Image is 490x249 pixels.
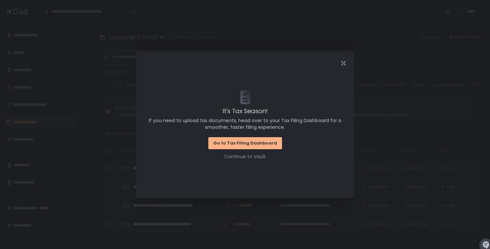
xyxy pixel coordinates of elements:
[223,106,268,115] span: It's Tax Season!
[224,153,266,160] button: Continue to Vault
[145,117,345,131] span: If you need to upload tax documents, head over to your Tax Filing Dashboard for a smoother, faste...
[208,137,282,149] button: Go to Tax Filing Dashboard
[213,140,277,146] div: Go to Tax Filing Dashboard
[333,59,354,67] div: Close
